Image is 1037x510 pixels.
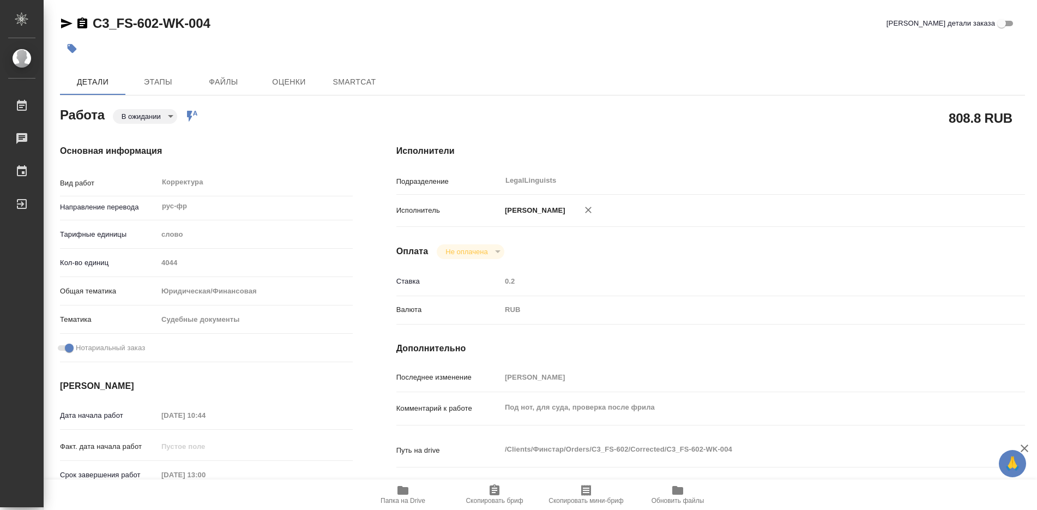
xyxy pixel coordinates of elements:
div: В ожидании [437,244,504,259]
button: Не оплачена [442,247,491,256]
p: Последнее изменение [396,372,501,383]
input: Пустое поле [158,255,353,271]
span: 🙏 [1003,452,1022,475]
h2: Работа [60,104,105,124]
p: [PERSON_NAME] [501,205,565,216]
button: 🙏 [999,450,1026,477]
input: Пустое поле [158,439,253,454]
p: Срок завершения работ [60,470,158,481]
p: Кол-во единиц [60,257,158,268]
span: Папка на Drive [381,497,425,505]
span: Скопировать бриф [466,497,523,505]
div: слово [158,225,353,244]
div: В ожидании [113,109,177,124]
button: Скопировать мини-бриф [540,479,632,510]
a: C3_FS-602-WK-004 [93,16,210,31]
p: Путь на drive [396,445,501,456]
h4: Основная информация [60,145,353,158]
div: Судебные документы [158,310,353,329]
button: Папка на Drive [357,479,449,510]
span: Файлы [197,75,250,89]
p: Комментарий к работе [396,403,501,414]
p: Подразделение [396,176,501,187]
span: [PERSON_NAME] детали заказа [887,18,995,29]
span: Нотариальный заказ [76,343,145,353]
button: Удалить исполнителя [576,198,600,222]
p: Направление перевода [60,202,158,213]
h4: Дополнительно [396,342,1025,355]
button: Добавить тэг [60,37,84,61]
button: Обновить файлы [632,479,724,510]
p: Ставка [396,276,501,287]
p: Тематика [60,314,158,325]
p: Вид работ [60,178,158,189]
h4: [PERSON_NAME] [60,380,353,393]
h4: Оплата [396,245,429,258]
span: SmartCat [328,75,381,89]
button: Скопировать ссылку для ЯМессенджера [60,17,73,30]
textarea: Под нот, для суда, проверка после фрила [501,398,973,417]
button: В ожидании [118,112,164,121]
input: Пустое поле [158,407,253,423]
p: Тарифные единицы [60,229,158,240]
p: Факт. дата начала работ [60,441,158,452]
div: RUB [501,301,973,319]
p: Валюта [396,304,501,315]
h4: Исполнители [396,145,1025,158]
p: Исполнитель [396,205,501,216]
input: Пустое поле [501,273,973,289]
textarea: /Clients/Финстар/Orders/C3_FS-602/Corrected/C3_FS-602-WK-004 [501,440,973,459]
h2: 808.8 RUB [949,109,1012,127]
span: Оценки [263,75,315,89]
button: Скопировать бриф [449,479,540,510]
span: Детали [67,75,119,89]
button: Скопировать ссылку [76,17,89,30]
span: Скопировать мини-бриф [548,497,623,505]
p: Общая тематика [60,286,158,297]
p: Дата начала работ [60,410,158,421]
span: Этапы [132,75,184,89]
div: Юридическая/Финансовая [158,282,353,301]
input: Пустое поле [501,369,973,385]
span: Обновить файлы [652,497,704,505]
input: Пустое поле [158,467,253,483]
